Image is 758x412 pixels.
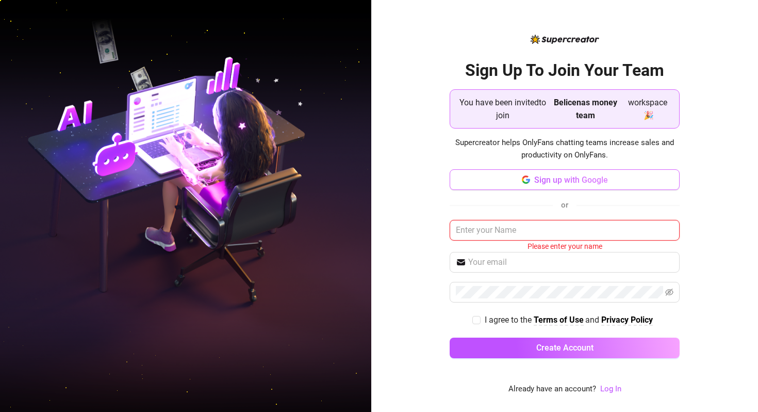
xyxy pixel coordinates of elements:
[450,169,680,190] button: Sign up with Google
[601,315,653,326] a: Privacy Policy
[536,343,594,353] span: Create Account
[665,288,673,296] span: eye-invisible
[561,200,568,210] span: or
[450,338,680,358] button: Create Account
[554,98,617,120] strong: Belicenas money team
[458,96,547,122] span: You have been invited to join
[534,175,608,185] span: Sign up with Google
[485,315,534,325] span: I agree to the
[600,383,621,395] a: Log In
[508,383,596,395] span: Already have an account?
[534,315,584,326] a: Terms of Use
[450,220,680,241] input: Enter your Name
[468,256,673,268] input: Your email
[450,60,680,81] h2: Sign Up To Join Your Team
[601,315,653,325] strong: Privacy Policy
[450,137,680,161] span: Supercreator helps OnlyFans chatting teams increase sales and productivity on OnlyFans.
[450,241,680,252] div: Please enter your name
[534,315,584,325] strong: Terms of Use
[531,35,599,44] img: logo-BBDzfeDw.svg
[585,315,601,325] span: and
[624,96,671,122] span: workspace 🎉
[600,384,621,393] a: Log In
